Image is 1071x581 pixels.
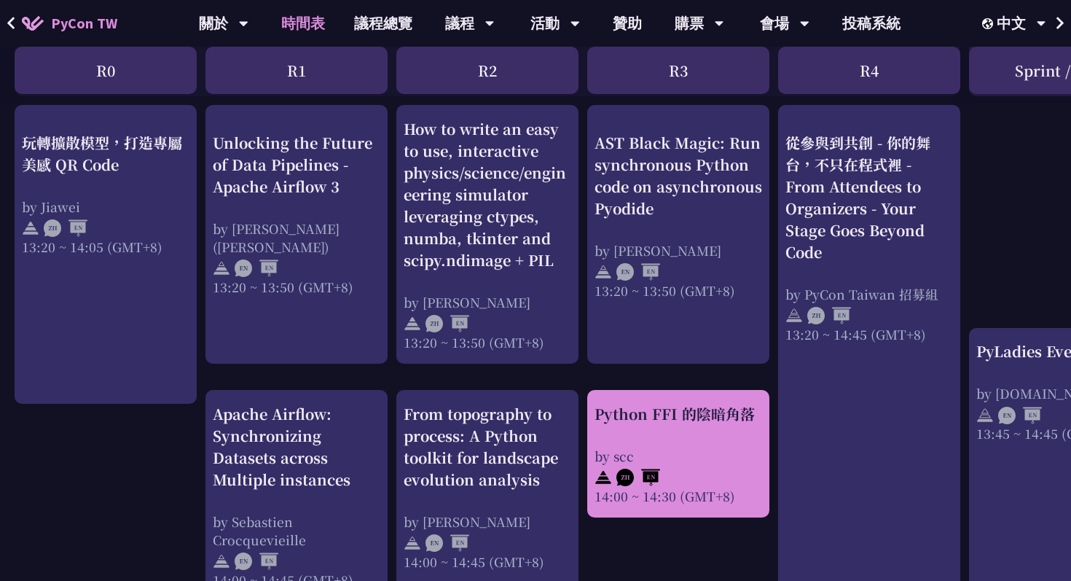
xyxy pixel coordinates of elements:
[22,237,189,255] div: 13:20 ~ 14:05 (GMT+8)
[998,407,1042,424] img: ENEN.5a408d1.svg
[404,118,571,351] a: How to write an easy to use, interactive physics/science/engineering simulator leveraging ctypes,...
[595,469,612,486] img: svg+xml;base64,PHN2ZyB4bWxucz0iaHR0cDovL3d3dy53My5vcmcvMjAwMC9zdmciIHdpZHRoPSIyNCIgaGVpZ2h0PSIyNC...
[616,263,660,281] img: ENEN.5a408d1.svg
[587,47,769,94] div: R3
[425,315,469,332] img: ZHEN.371966e.svg
[404,293,571,311] div: by [PERSON_NAME]
[595,118,762,351] a: AST Black Magic: Run synchronous Python code on asynchronous Pyodide by [PERSON_NAME] 13:20 ~ 13:...
[595,447,762,465] div: by scc
[15,47,197,94] div: R0
[425,534,469,552] img: ENEN.5a408d1.svg
[205,47,388,94] div: R1
[22,197,189,215] div: by Jiawei
[213,260,230,277] img: svg+xml;base64,PHN2ZyB4bWxucz0iaHR0cDovL3d3dy53My5vcmcvMjAwMC9zdmciIHdpZHRoPSIyNCIgaGVpZ2h0PSIyNC...
[807,307,851,324] img: ZHEN.371966e.svg
[404,553,571,571] div: 14:00 ~ 14:45 (GMT+8)
[213,553,230,570] img: svg+xml;base64,PHN2ZyB4bWxucz0iaHR0cDovL3d3dy53My5vcmcvMjAwMC9zdmciIHdpZHRoPSIyNCIgaGVpZ2h0PSIyNC...
[595,131,762,219] div: AST Black Magic: Run synchronous Python code on asynchronous Pyodide
[404,403,571,491] div: From topography to process: A Python toolkit for landscape evolution analysis
[213,277,380,295] div: 13:20 ~ 13:50 (GMT+8)
[22,16,44,31] img: Home icon of PyCon TW 2025
[213,118,380,351] a: Unlocking the Future of Data Pipelines - Apache Airflow 3 by [PERSON_NAME] ([PERSON_NAME]) 13:20 ...
[976,407,994,424] img: svg+xml;base64,PHN2ZyB4bWxucz0iaHR0cDovL3d3dy53My5vcmcvMjAwMC9zdmciIHdpZHRoPSIyNCIgaGVpZ2h0PSIyNC...
[44,219,87,237] img: ZHEN.371966e.svg
[22,131,189,175] div: 玩轉擴散模型，打造專屬美感 QR Code
[595,281,762,299] div: 13:20 ~ 13:50 (GMT+8)
[213,131,380,197] div: Unlocking the Future of Data Pipelines - Apache Airflow 3
[785,131,953,262] div: 從參與到共創 - 你的舞台，不只在程式裡 - From Attendees to Organizers - Your Stage Goes Beyond Code
[778,47,960,94] div: R4
[595,403,762,505] a: Python FFI 的陰暗角落 by scc 14:00 ~ 14:30 (GMT+8)
[213,219,380,255] div: by [PERSON_NAME] ([PERSON_NAME])
[396,47,578,94] div: R2
[595,487,762,505] div: 14:00 ~ 14:30 (GMT+8)
[616,469,660,486] img: ZHEN.371966e.svg
[404,333,571,351] div: 13:20 ~ 13:50 (GMT+8)
[982,18,997,29] img: Locale Icon
[785,284,953,303] div: by PyCon Taiwan 招募組
[404,118,571,271] div: How to write an easy to use, interactive physics/science/engineering simulator leveraging ctypes,...
[7,5,132,42] a: PyCon TW
[22,118,189,391] a: 玩轉擴散模型，打造專屬美感 QR Code by Jiawei 13:20 ~ 14:05 (GMT+8)
[785,324,953,343] div: 13:20 ~ 14:45 (GMT+8)
[213,403,380,491] div: Apache Airflow: Synchronizing Datasets across Multiple instances
[595,403,762,425] div: Python FFI 的陰暗角落
[404,512,571,531] div: by [PERSON_NAME]
[213,512,380,549] div: by Sebastien Crocquevieille
[595,263,612,281] img: svg+xml;base64,PHN2ZyB4bWxucz0iaHR0cDovL3d3dy53My5vcmcvMjAwMC9zdmciIHdpZHRoPSIyNCIgaGVpZ2h0PSIyNC...
[235,553,278,570] img: ENEN.5a408d1.svg
[404,315,421,332] img: svg+xml;base64,PHN2ZyB4bWxucz0iaHR0cDovL3d3dy53My5vcmcvMjAwMC9zdmciIHdpZHRoPSIyNCIgaGVpZ2h0PSIyNC...
[404,534,421,552] img: svg+xml;base64,PHN2ZyB4bWxucz0iaHR0cDovL3d3dy53My5vcmcvMjAwMC9zdmciIHdpZHRoPSIyNCIgaGVpZ2h0PSIyNC...
[595,241,762,259] div: by [PERSON_NAME]
[235,260,278,277] img: ENEN.5a408d1.svg
[22,219,39,237] img: svg+xml;base64,PHN2ZyB4bWxucz0iaHR0cDovL3d3dy53My5vcmcvMjAwMC9zdmciIHdpZHRoPSIyNCIgaGVpZ2h0PSIyNC...
[785,307,803,324] img: svg+xml;base64,PHN2ZyB4bWxucz0iaHR0cDovL3d3dy53My5vcmcvMjAwMC9zdmciIHdpZHRoPSIyNCIgaGVpZ2h0PSIyNC...
[51,12,117,34] span: PyCon TW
